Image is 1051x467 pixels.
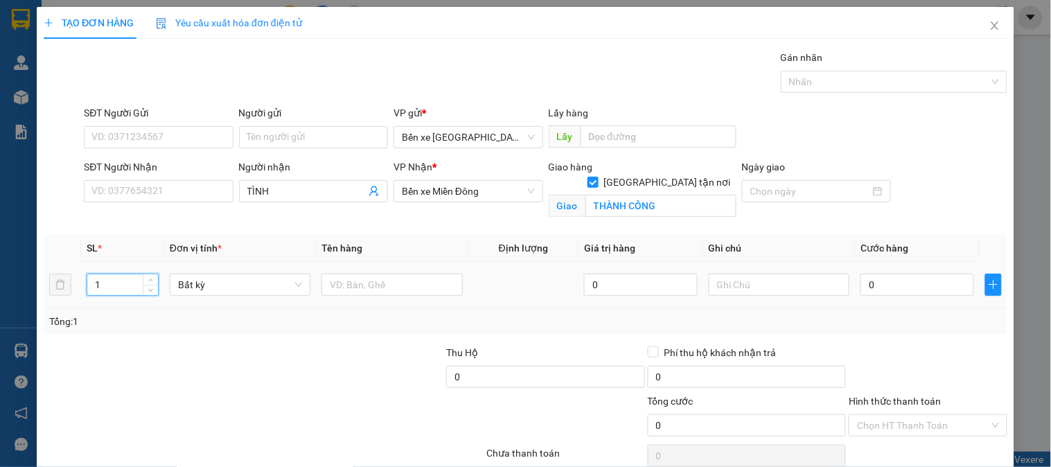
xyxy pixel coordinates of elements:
[581,125,736,148] input: Dọc đường
[143,285,158,295] span: Decrease Value
[44,17,134,28] span: TẠO ĐƠN HÀNG
[369,186,380,197] span: user-add
[49,274,71,296] button: delete
[84,105,233,121] div: SĐT Người Gửi
[985,274,1002,296] button: plus
[156,18,167,29] img: icon
[986,279,1001,290] span: plus
[321,243,362,254] span: Tên hàng
[143,274,158,285] span: Increase Value
[394,161,432,173] span: VP Nhận
[584,274,698,296] input: 0
[549,161,593,173] span: Giao hàng
[585,195,736,217] input: Giao tận nơi
[178,274,302,295] span: Bất kỳ
[709,274,849,296] input: Ghi Chú
[499,243,548,254] span: Định lượng
[49,314,407,329] div: Tổng: 1
[549,195,585,217] span: Giao
[599,175,736,190] span: [GEOGRAPHIC_DATA] tận nơi
[170,243,222,254] span: Đơn vị tính
[84,159,233,175] div: SĐT Người Nhận
[703,235,855,262] th: Ghi chú
[584,243,635,254] span: Giá trị hàng
[659,345,782,360] span: Phí thu hộ khách nhận trả
[87,243,98,254] span: SL
[742,161,786,173] label: Ngày giao
[321,274,462,296] input: VD: Bàn, Ghế
[750,184,870,199] input: Ngày giao
[147,286,155,294] span: down
[394,105,542,121] div: VP gửi
[975,7,1014,46] button: Close
[860,243,908,254] span: Cước hàng
[239,159,388,175] div: Người nhận
[239,105,388,121] div: Người gửi
[549,125,581,148] span: Lấy
[989,20,1000,31] span: close
[402,181,534,202] span: Bến xe Miền Đông
[402,127,534,148] span: Bến xe Quảng Ngãi
[156,17,302,28] span: Yêu cầu xuất hóa đơn điện tử
[44,18,53,28] span: plus
[147,276,155,285] span: up
[446,347,478,358] span: Thu Hộ
[648,396,694,407] span: Tổng cước
[781,52,823,63] label: Gán nhãn
[549,107,589,118] span: Lấy hàng
[849,396,941,407] label: Hình thức thanh toán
